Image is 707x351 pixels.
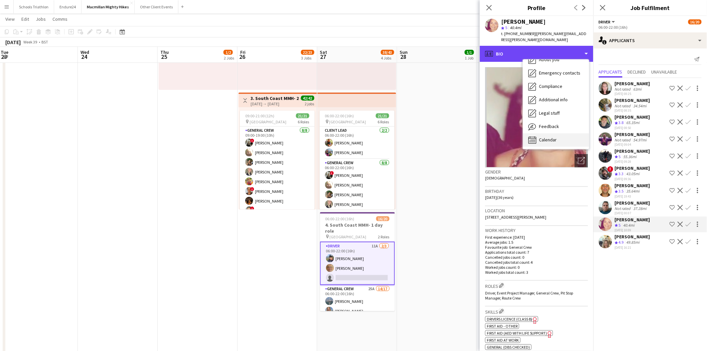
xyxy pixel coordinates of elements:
span: Compliance [539,83,562,89]
div: 09:00-21:00 (12h)21/21 [GEOGRAPHIC_DATA]6 RolesGeneral Crew8/809:00-19:00 (10h)![PERSON_NAME][PER... [240,111,315,210]
span: ! [250,187,254,191]
button: Endure24 [54,0,82,13]
span: 27 [319,53,327,61]
div: 65.35mi [625,120,641,126]
span: Legal stuff [539,110,560,116]
span: Sun [400,49,408,55]
div: [DATE] 00:07 [615,211,650,215]
div: Emergency contacts [523,67,589,80]
div: 35.64mi [625,189,641,194]
span: 6 Roles [298,119,309,124]
h3: Location [485,208,588,214]
a: View [3,15,17,23]
div: About you [523,53,589,67]
span: Week 39 [22,39,39,44]
app-card-role: Client Lead2/206:00-22:00 (16h)[PERSON_NAME][PERSON_NAME] [320,127,395,159]
div: 2 Jobs [224,55,234,61]
span: [GEOGRAPHIC_DATA] [329,119,366,124]
div: BST [41,39,48,44]
span: 3.5 [619,189,624,194]
p: Favourite job: General Crew [485,245,588,250]
div: [DATE] 16:21 [615,245,650,250]
app-card-role: General Crew8/806:00-22:00 (16h)![PERSON_NAME][PERSON_NAME][PERSON_NAME][PERSON_NAME] [320,159,395,250]
h3: Gender [485,169,588,175]
span: 38/43 [381,50,394,55]
span: ! [330,171,334,175]
span: ! [250,207,254,211]
app-job-card: 06:00-22:00 (16h)21/21 [GEOGRAPHIC_DATA]6 RolesClient Lead2/206:00-22:00 (16h)[PERSON_NAME][PERSO... [320,111,395,210]
div: Compliance [523,80,589,93]
div: [DATE] 08:25 [615,92,650,96]
p: Cancelled jobs total count: 4 [485,260,588,265]
div: [PERSON_NAME] [615,97,650,103]
div: [DATE] [5,39,21,45]
span: Drivers Licence (Class B) [487,317,533,322]
button: Schools Triathlon [14,0,54,13]
div: Not rated [615,206,632,211]
span: Calendar [539,137,557,143]
span: First Aid (AED with life support) [487,331,547,336]
span: 29 [479,53,488,61]
span: Jobs [36,16,46,22]
div: 06:00-22:00 (16h)16/204. South Coast MMH- 1 day role [GEOGRAPHIC_DATA]2 RolesDriver11A2/306:00-22... [320,212,395,311]
h3: Birthday [485,188,588,194]
span: 5 [619,154,621,159]
span: Declined [628,70,646,74]
div: 63mi [632,87,643,92]
span: First Aid - Other [487,324,518,329]
div: [DATE] 08:50 [615,126,650,130]
span: 40.4mi [509,25,523,30]
span: Sat [320,49,327,55]
div: 43.05mi [625,171,641,177]
span: 1/1 [465,50,474,55]
h3: Work history [485,227,588,233]
div: [PERSON_NAME] [615,234,650,240]
div: [DATE] 08:35 [615,108,650,113]
div: 1 Job [465,55,474,61]
span: [STREET_ADDRESS][PERSON_NAME] [485,215,547,220]
span: 5 [619,223,621,228]
button: Other Client Events [135,0,178,13]
span: 3.3 [619,171,624,176]
div: Feedback [523,120,589,133]
div: [DATE] 19:43 [615,194,650,199]
span: 25 [159,53,169,61]
span: [DATE] (36 years) [485,195,514,200]
div: Calendar [523,133,589,147]
span: About you [539,56,559,63]
div: Not rated [615,137,632,142]
div: Applicants [593,32,707,48]
app-card-role: General Crew8/809:00-19:00 (10h)![PERSON_NAME][PERSON_NAME][PERSON_NAME][PERSON_NAME][PERSON_NAME... [240,127,315,217]
div: 55.36mi [622,154,638,160]
span: 16/20 [688,19,702,24]
span: 2 Roles [378,234,390,239]
span: Driver, Event Project Manager, General Crew, Pit Stop Manager, Route Crew [485,290,573,301]
div: 40.4mi [622,223,636,228]
span: 42/42 [301,96,314,101]
button: Driver [599,19,616,24]
img: Crew avatar or photo [485,67,588,167]
p: Average jobs: 1.5 [485,240,588,245]
span: [GEOGRAPHIC_DATA] [330,234,367,239]
span: 6 Roles [378,119,389,124]
div: 06:00-22:00 (16h) [599,25,702,30]
span: 06:00-22:00 (16h) [325,216,355,221]
span: | [PERSON_NAME][EMAIL_ADDRESS][PERSON_NAME][DOMAIN_NAME] [501,31,587,42]
span: 21/21 [376,113,389,118]
div: Open photos pop-in [575,154,588,167]
p: Worked jobs count: 0 [485,265,588,270]
div: [PERSON_NAME] [615,183,650,189]
span: t. [PHONE_NUMBER] [501,31,536,36]
a: Jobs [33,15,48,23]
div: [PERSON_NAME] [615,165,650,171]
div: Not rated [615,103,632,108]
div: [PERSON_NAME] [615,200,650,206]
div: [PERSON_NAME] [615,114,650,120]
a: Edit [19,15,32,23]
div: [DATE] 10:09 [615,228,650,232]
div: [PERSON_NAME] [615,81,650,87]
div: 37.28mi [632,206,648,211]
span: Emergency contacts [539,70,580,76]
span: Additional info [539,97,568,103]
